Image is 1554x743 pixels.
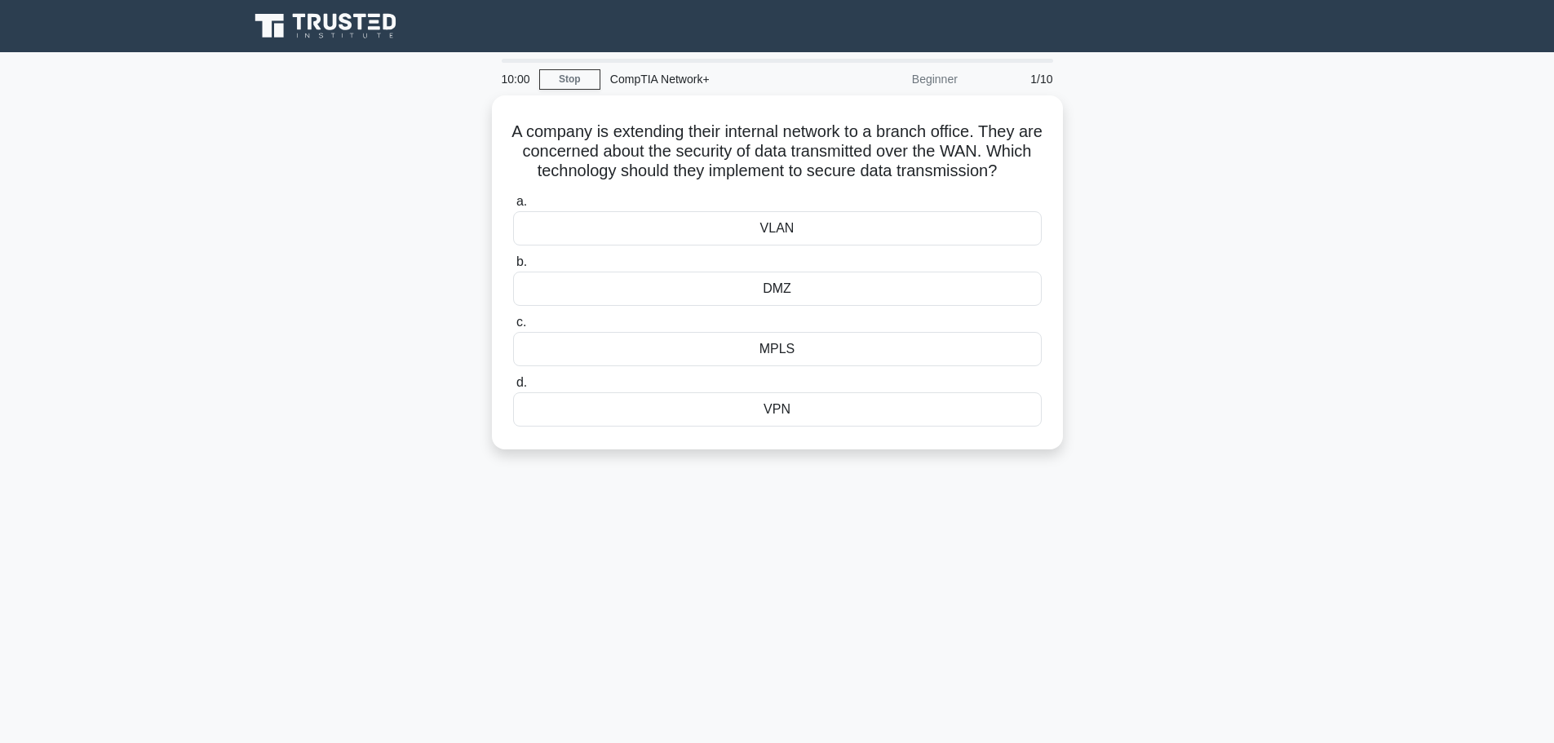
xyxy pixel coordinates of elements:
span: d. [516,375,527,389]
span: a. [516,194,527,208]
div: MPLS [513,332,1042,366]
div: 1/10 [967,63,1063,95]
div: VLAN [513,211,1042,245]
h5: A company is extending their internal network to a branch office. They are concerned about the se... [511,122,1043,182]
a: Stop [539,69,600,90]
span: b. [516,254,527,268]
div: CompTIA Network+ [600,63,825,95]
div: DMZ [513,272,1042,306]
span: c. [516,315,526,329]
div: Beginner [825,63,967,95]
div: 10:00 [492,63,539,95]
div: VPN [513,392,1042,427]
